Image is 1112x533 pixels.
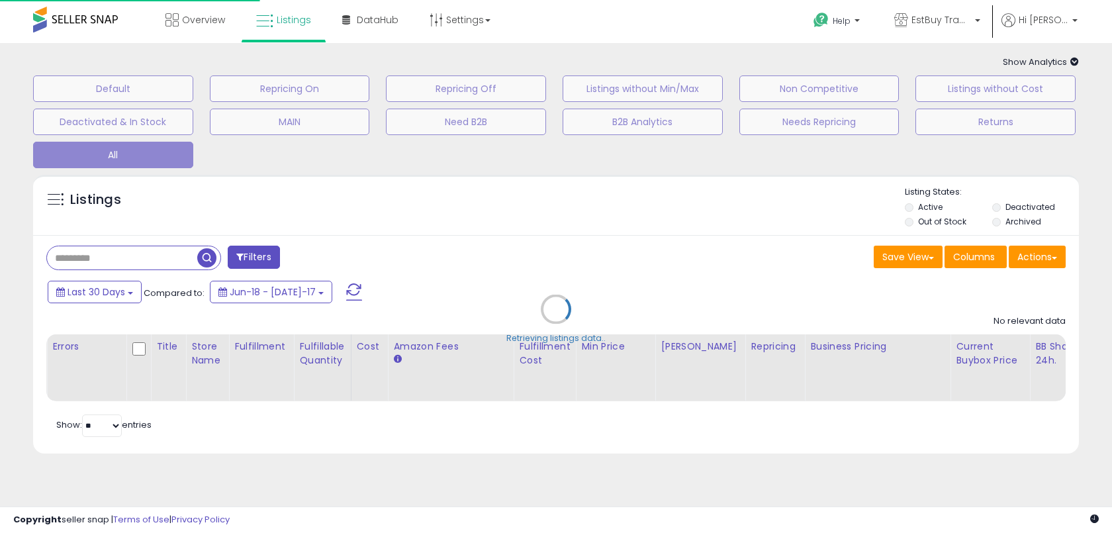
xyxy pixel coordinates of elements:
button: Returns [915,109,1076,135]
button: Repricing On [210,75,370,102]
button: Deactivated & In Stock [33,109,193,135]
strong: Copyright [13,513,62,526]
button: All [33,142,193,168]
a: Privacy Policy [171,513,230,526]
button: Needs Repricing [739,109,900,135]
button: Default [33,75,193,102]
div: Retrieving listings data.. [506,332,606,344]
span: Show Analytics [1003,56,1079,68]
button: MAIN [210,109,370,135]
span: Help [833,15,851,26]
span: Hi [PERSON_NAME] [1019,13,1068,26]
button: Listings without Cost [915,75,1076,102]
button: Listings without Min/Max [563,75,723,102]
button: B2B Analytics [563,109,723,135]
button: Need B2B [386,109,546,135]
a: Help [803,2,873,43]
button: Repricing Off [386,75,546,102]
span: EstBuy Trading [911,13,971,26]
span: Listings [277,13,311,26]
div: seller snap | | [13,514,230,526]
button: Non Competitive [739,75,900,102]
span: DataHub [357,13,398,26]
a: Hi [PERSON_NAME] [1001,13,1078,43]
span: Overview [182,13,225,26]
a: Terms of Use [113,513,169,526]
i: Get Help [813,12,829,28]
